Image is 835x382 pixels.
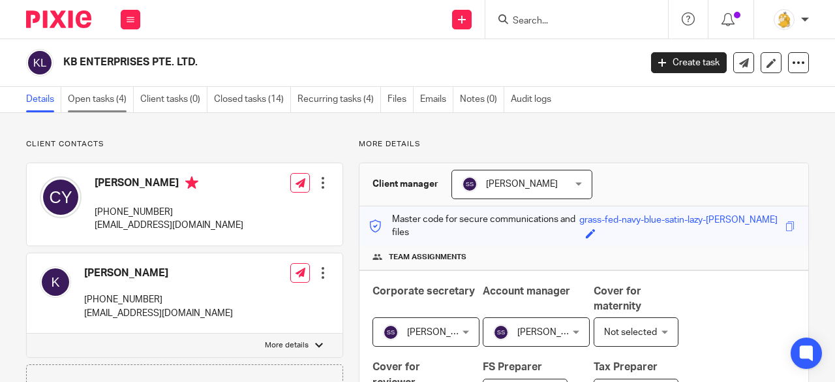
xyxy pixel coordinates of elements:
[140,87,207,112] a: Client tasks (0)
[389,252,466,263] span: Team assignments
[359,139,809,150] p: More details
[84,293,233,306] p: [PHONE_NUMBER]
[511,16,629,27] input: Search
[774,9,795,30] img: MicrosoftTeams-image.png
[95,206,243,219] p: [PHONE_NUMBER]
[26,49,53,76] img: svg%3E
[63,56,518,69] h2: KB ENTERPRISES PTE. LTD.
[84,266,233,280] h4: [PERSON_NAME]
[95,219,243,232] p: [EMAIL_ADDRESS][DOMAIN_NAME]
[372,178,438,191] h3: Client manager
[604,328,657,337] span: Not selected
[68,87,134,112] a: Open tasks (4)
[26,10,91,28] img: Pixie
[511,87,558,112] a: Audit logs
[214,87,291,112] a: Closed tasks (14)
[26,139,343,150] p: Client contacts
[185,176,198,189] i: Primary
[594,362,658,372] span: Tax Preparer
[84,307,233,320] p: [EMAIL_ADDRESS][DOMAIN_NAME]
[369,213,580,240] p: Master code for secure communications and files
[594,286,641,311] span: Cover for maternity
[462,176,478,192] img: svg%3E
[579,214,778,229] div: grass-fed-navy-blue-satin-lazy-[PERSON_NAME]
[40,266,71,298] img: svg%3E
[383,325,399,340] img: svg%3E
[651,52,727,73] a: Create task
[40,176,82,218] img: svg%3E
[420,87,453,112] a: Emails
[95,176,243,193] h4: [PERSON_NAME]
[407,328,479,337] span: [PERSON_NAME]
[26,87,61,112] a: Details
[483,362,542,372] span: FS Preparer
[493,325,509,340] img: svg%3E
[486,180,558,189] span: [PERSON_NAME]
[297,87,381,112] a: Recurring tasks (4)
[483,286,570,296] span: Account manager
[517,328,589,337] span: [PERSON_NAME]
[460,87,504,112] a: Notes (0)
[372,286,475,296] span: Corporate secretary
[387,87,414,112] a: Files
[265,340,309,351] p: More details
